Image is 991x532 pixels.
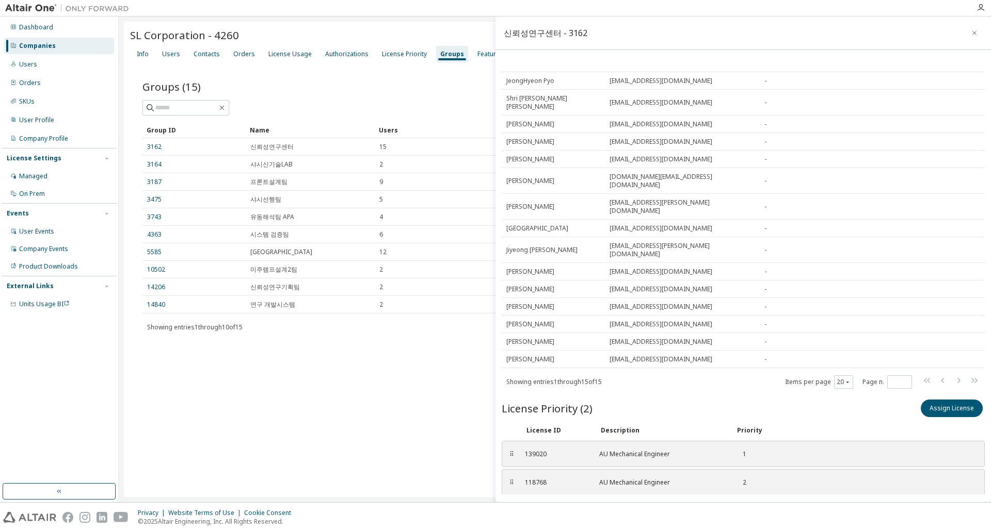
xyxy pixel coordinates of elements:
[379,283,383,291] span: 2
[506,155,554,163] span: [PERSON_NAME]
[764,77,766,85] span: -
[250,143,294,151] span: 신뢰성연구센터
[525,478,587,487] div: 118768
[764,268,766,276] span: -
[785,375,853,389] span: Items per page
[250,122,371,138] div: Name
[506,303,554,311] span: [PERSON_NAME]
[19,23,53,31] div: Dashboard
[764,98,766,107] span: -
[610,242,755,258] span: [EMAIL_ADDRESS][PERSON_NAME][DOMAIN_NAME]
[325,50,369,58] div: Authorizations
[736,450,746,458] div: 1
[250,178,287,186] span: 프론트설계팀
[737,426,762,435] div: Priority
[610,155,712,163] span: [EMAIL_ADDRESS][DOMAIN_NAME]
[250,230,289,239] span: 시스템 검증팀
[599,450,723,458] div: AU Mechanical Engineer
[19,116,54,124] div: User Profile
[506,377,602,386] span: Showing entries 1 through 15 of 15
[526,426,588,435] div: License ID
[379,213,383,221] span: 4
[379,230,383,239] span: 6
[233,50,255,58] div: Orders
[250,195,281,204] span: 샤시선행팀
[764,224,766,232] span: -
[506,285,554,293] span: [PERSON_NAME]
[862,375,912,389] span: Page n.
[508,478,515,487] div: ⠿
[764,338,766,346] span: -
[250,265,297,274] span: 미주램프설계2팀
[147,265,165,274] a: 10502
[5,3,134,13] img: Altair One
[477,50,536,58] div: Feature Restrictions
[130,28,239,42] span: SL Corporation - 4260
[506,203,554,211] span: [PERSON_NAME]
[506,77,554,85] span: JeongHyeon Pyo
[379,122,938,138] div: Users
[440,50,464,58] div: Groups
[610,268,712,276] span: [EMAIL_ADDRESS][DOMAIN_NAME]
[837,378,851,386] button: 20
[147,301,165,309] a: 14840
[921,400,983,417] button: Assign License
[19,97,35,106] div: SKUs
[379,160,383,169] span: 2
[142,79,201,94] span: Groups (15)
[599,478,723,487] div: AU Mechanical Engineer
[506,224,568,232] span: [GEOGRAPHIC_DATA]
[147,195,162,204] a: 3475
[147,230,162,239] a: 4363
[3,512,56,523] img: altair_logo.svg
[379,265,383,274] span: 2
[244,509,297,517] div: Cookie Consent
[525,450,587,458] div: 139020
[162,50,180,58] div: Users
[764,155,766,163] span: -
[7,154,61,162] div: License Settings
[764,120,766,128] span: -
[610,77,712,85] span: [EMAIL_ADDRESS][DOMAIN_NAME]
[506,338,554,346] span: [PERSON_NAME]
[147,122,242,138] div: Group ID
[250,301,295,309] span: 연구 개발시스템
[137,50,149,58] div: Info
[250,283,300,291] span: 신뢰성연구기획팀
[194,50,220,58] div: Contacts
[610,303,712,311] span: [EMAIL_ADDRESS][DOMAIN_NAME]
[610,198,755,215] span: [EMAIL_ADDRESS][PERSON_NAME][DOMAIN_NAME]
[764,355,766,363] span: -
[764,246,766,254] span: -
[138,509,168,517] div: Privacy
[610,173,755,189] span: [DOMAIN_NAME][EMAIL_ADDRESS][DOMAIN_NAME]
[19,227,54,236] div: User Events
[19,79,41,87] div: Orders
[19,190,45,198] div: On Prem
[168,509,244,517] div: Website Terms of Use
[610,285,712,293] span: [EMAIL_ADDRESS][DOMAIN_NAME]
[506,355,554,363] span: [PERSON_NAME]
[610,224,712,232] span: [EMAIL_ADDRESS][DOMAIN_NAME]
[508,450,515,458] div: ⠿
[610,98,712,107] span: [EMAIL_ADDRESS][DOMAIN_NAME]
[79,512,90,523] img: instagram.svg
[19,172,47,180] div: Managed
[250,248,312,256] span: [GEOGRAPHIC_DATA]
[379,178,383,186] span: 9
[506,246,578,254] span: Jiyeong [PERSON_NAME]
[610,120,712,128] span: [EMAIL_ADDRESS][DOMAIN_NAME]
[379,143,387,151] span: 15
[506,268,554,276] span: [PERSON_NAME]
[506,94,600,111] span: Shri [PERSON_NAME] [PERSON_NAME]
[379,301,383,309] span: 2
[506,120,554,128] span: [PERSON_NAME]
[610,320,712,328] span: [EMAIL_ADDRESS][DOMAIN_NAME]
[764,138,766,146] span: -
[62,512,73,523] img: facebook.svg
[506,320,554,328] span: [PERSON_NAME]
[19,42,56,50] div: Companies
[502,401,593,415] span: License Priority (2)
[7,282,54,290] div: External Links
[147,213,162,221] a: 3743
